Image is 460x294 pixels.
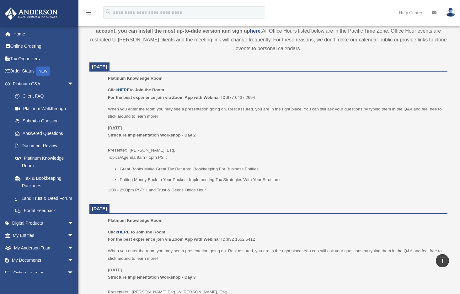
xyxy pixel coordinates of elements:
[4,254,83,267] a: My Documentsarrow_drop_down
[36,67,50,76] div: NEW
[4,242,83,254] a: My Anderson Teamarrow_drop_down
[4,65,83,78] a: Order StatusNEW
[9,127,83,140] a: Answered Questions
[108,95,227,100] b: For the best experience join via Zoom App with Webinar ID:
[92,64,107,69] span: [DATE]
[92,206,107,211] span: [DATE]
[118,230,130,234] a: HERE
[439,257,446,264] i: vertical_align_top
[4,78,83,90] a: Platinum Q&Aarrow_drop_down
[67,229,80,242] span: arrow_drop_down
[108,230,131,234] b: Click
[4,266,83,279] a: Online Learningarrow_drop_down
[67,217,80,230] span: arrow_drop_down
[4,52,83,65] a: Tax Organizers
[108,76,163,81] span: Platinum Knowledge Room
[3,8,60,20] img: Anderson Advisors Platinum Portal
[260,28,262,34] strong: .
[9,192,83,205] a: Land Trust & Deed Forum
[85,11,92,16] a: menu
[118,88,130,92] a: HERE
[436,254,449,267] a: vertical_align_top
[108,218,163,223] span: Platinum Knowledge Room
[4,217,83,229] a: Digital Productsarrow_drop_down
[85,9,92,16] i: menu
[4,229,83,242] a: My Entitiesarrow_drop_down
[108,237,227,242] b: For the best experience join via Zoom App with Webinar ID:
[108,247,443,262] p: When you enter the room you may see a presentation going on. Rest assured, you are in the right p...
[108,124,443,161] p: Presenter: [PERSON_NAME], Esq. Topics/Agenda 9am - 1pm PST:
[108,228,443,243] p: 932 1652 5412
[89,18,447,53] div: All Office Hours listed below are in the Pacific Time Zone. Office Hour events are restricted to ...
[108,186,443,194] p: 1:00 - 2:00pm PST: Land Trust & Deeds Office Hour
[108,86,443,101] p: 977 0437 2694
[446,8,455,17] img: User Pic
[120,165,443,173] li: Great Books Make Great Tax Returns: Bookkeeping For Business Entities
[250,28,261,34] a: here
[4,40,83,53] a: Online Ordering
[108,133,196,137] b: Structure Implementation Workshop - Day 2
[120,176,443,184] li: Putting Money Back In Your Pocket: Implementing Tax Strategies With Your Structure
[67,78,80,90] span: arrow_drop_down
[9,102,83,115] a: Platinum Walkthrough
[67,242,80,254] span: arrow_drop_down
[9,90,83,103] a: Client FAQ
[9,205,83,217] a: Portal Feedback
[4,28,83,40] a: Home
[108,275,196,280] b: Structure Implementation Workshop - Day 3
[131,230,165,234] b: to Join the Room
[108,88,164,92] b: Click to Join the Room
[67,266,80,279] span: arrow_drop_down
[9,140,83,152] a: Document Review
[67,254,80,267] span: arrow_drop_down
[9,115,83,127] a: Submit a Question
[108,126,122,130] u: [DATE]
[9,172,83,192] a: Tax & Bookkeeping Packages
[9,152,80,172] a: Platinum Knowledge Room
[108,105,443,120] p: When you enter the room you may see a presentation going on. Rest assured, you are in the right p...
[105,8,112,15] i: search
[108,268,122,272] u: [DATE]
